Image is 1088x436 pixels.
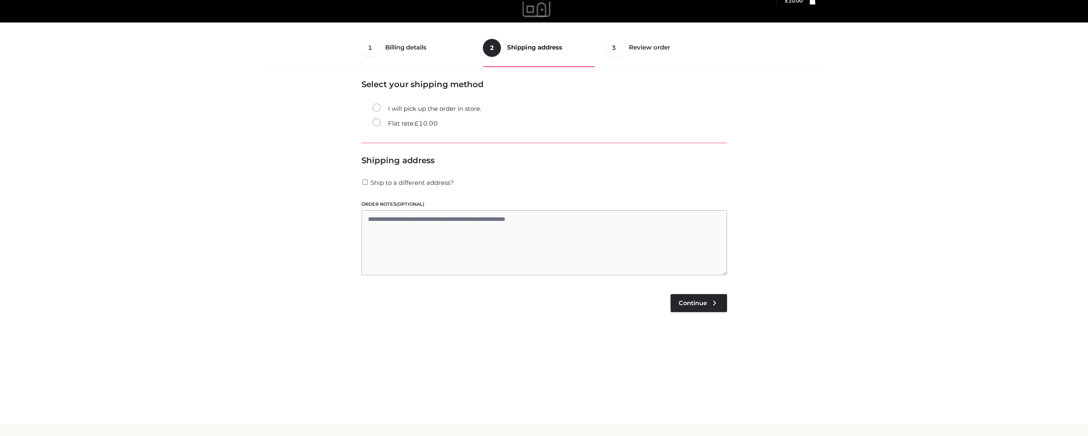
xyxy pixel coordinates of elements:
[396,201,424,207] span: (optional)
[361,180,369,185] input: Ship to a different address?
[361,200,727,208] label: Order notes
[671,294,727,312] a: Continue
[372,118,438,129] label: Flat rate:
[361,155,727,165] h3: Shipping address
[370,179,454,187] span: Ship to a different address?
[361,79,727,89] h3: Select your shipping method
[372,103,481,114] label: I will pick up the order in store.
[679,299,707,307] span: Continue
[415,119,419,127] span: £
[415,119,438,127] bdi: 10.00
